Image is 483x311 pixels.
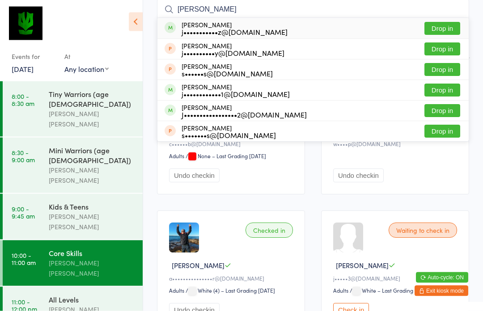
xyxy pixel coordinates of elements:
div: Events for [12,49,55,64]
time: 10:00 - 11:00 am [12,252,36,266]
div: j•••••••••••z@[DOMAIN_NAME] [182,29,288,36]
span: / White (4) – Last Grading [DATE] [186,287,275,294]
button: Drop in [424,105,460,118]
div: [PERSON_NAME] [182,125,276,139]
div: Waiting to check in [389,223,457,238]
div: [PERSON_NAME] [PERSON_NAME] [49,109,135,129]
div: Mini Warriors (age [DEMOGRAPHIC_DATA]) [49,145,135,165]
button: Undo checkin [333,169,384,183]
div: All Levels [49,294,135,304]
div: At [64,49,109,64]
div: s•••••••s@[DOMAIN_NAME] [182,132,276,139]
a: 9:00 -9:45 amKids & Teens[PERSON_NAME] [PERSON_NAME] [3,194,143,240]
span: / White – Last Grading [DATE] [350,287,432,294]
div: s••••••s@[DOMAIN_NAME] [182,70,273,77]
img: Krav Maga Defence Institute [9,7,42,40]
div: [PERSON_NAME] [PERSON_NAME] [49,258,135,278]
button: Drop in [424,43,460,56]
div: Tiny Warriors (age [DEMOGRAPHIC_DATA]) [49,89,135,109]
div: Kids & Teens [49,202,135,211]
div: [PERSON_NAME] [182,104,307,118]
div: a•••••••••••••••r@[DOMAIN_NAME] [169,275,296,282]
span: [PERSON_NAME] [336,261,389,270]
button: Undo checkin [169,169,220,183]
div: c••••••b@[DOMAIN_NAME] [169,140,296,148]
div: j••••••••••y@[DOMAIN_NAME] [182,50,284,57]
div: j•••••3@[DOMAIN_NAME] [333,275,460,282]
div: Core Skills [49,248,135,258]
time: 9:00 - 9:45 am [12,205,35,219]
div: [PERSON_NAME] [182,84,290,98]
a: [DATE] [12,64,34,74]
div: w••••p@[DOMAIN_NAME] [333,140,460,148]
time: 8:30 - 9:00 am [12,149,35,163]
span: / None – Last Grading [DATE] [186,152,266,160]
a: 10:00 -11:00 amCore Skills[PERSON_NAME] [PERSON_NAME] [3,240,143,286]
div: Checked in [246,223,293,238]
div: Adults [169,152,184,160]
div: [PERSON_NAME] [182,63,273,77]
a: 8:00 -8:30 amTiny Warriors (age [DEMOGRAPHIC_DATA])[PERSON_NAME] [PERSON_NAME] [3,81,143,137]
div: [PERSON_NAME] [PERSON_NAME] [49,165,135,185]
time: 8:00 - 8:30 am [12,92,34,107]
div: [PERSON_NAME] [PERSON_NAME] [49,211,135,232]
div: J•••••••••••••••••2@[DOMAIN_NAME] [182,111,307,118]
button: Exit kiosk mode [415,286,468,296]
span: [PERSON_NAME] [172,261,225,270]
button: Drop in [424,63,460,76]
a: 8:30 -9:00 amMini Warriors (age [DEMOGRAPHIC_DATA])[PERSON_NAME] [PERSON_NAME] [3,138,143,193]
div: [PERSON_NAME] [182,42,284,57]
div: [PERSON_NAME] [182,21,288,36]
div: Adults [333,287,348,294]
button: Drop in [424,125,460,138]
button: Drop in [424,84,460,97]
button: Auto-cycle: ON [416,272,468,283]
div: j••••••••••••1@[DOMAIN_NAME] [182,91,290,98]
div: Any location [64,64,109,74]
div: Adults [169,287,184,294]
button: Drop in [424,22,460,35]
img: image1753333699.png [169,223,199,253]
